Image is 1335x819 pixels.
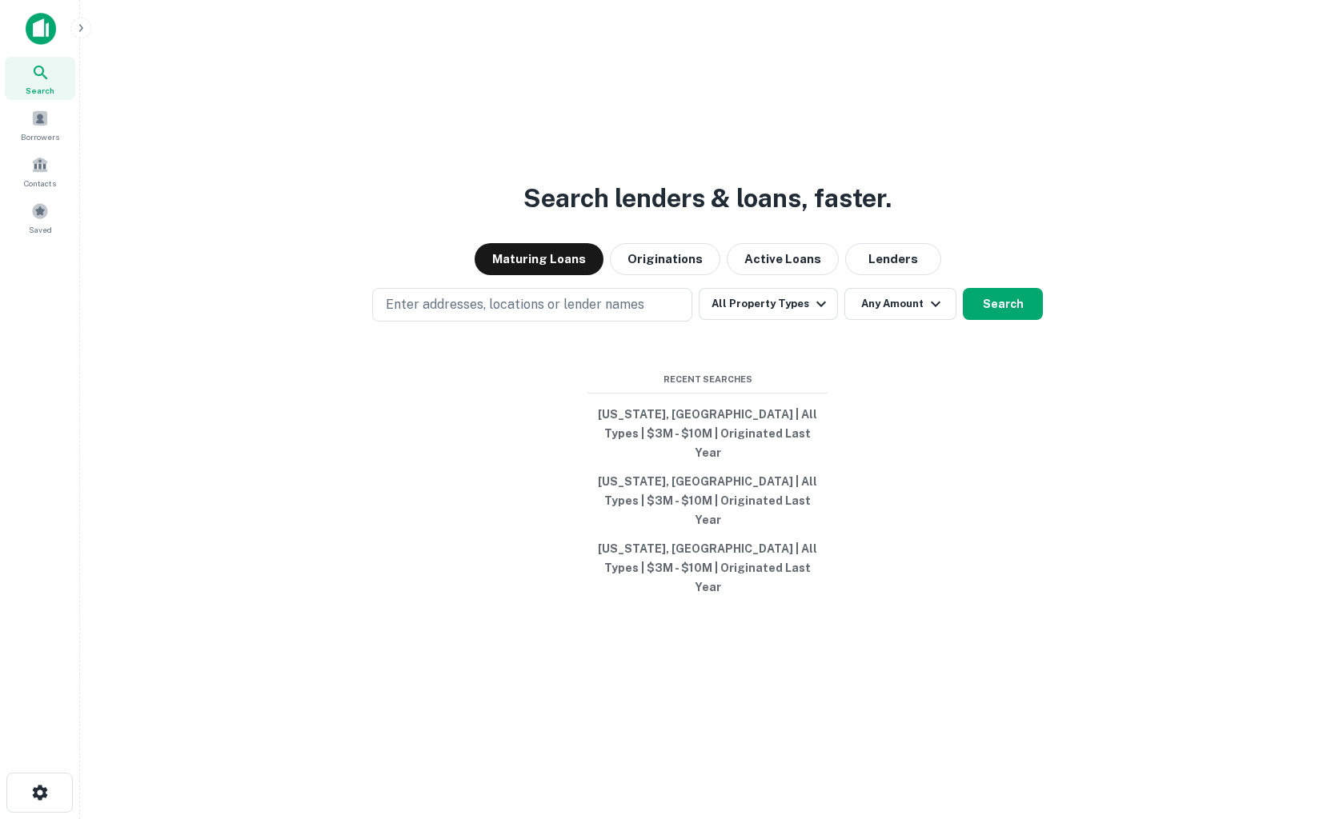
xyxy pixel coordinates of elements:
span: Borrowers [21,130,59,143]
a: Borrowers [5,103,75,146]
button: [US_STATE], [GEOGRAPHIC_DATA] | All Types | $3M - $10M | Originated Last Year [587,534,828,601]
button: Enter addresses, locations or lender names [372,288,692,322]
button: [US_STATE], [GEOGRAPHIC_DATA] | All Types | $3M - $10M | Originated Last Year [587,400,828,467]
span: Recent Searches [587,373,828,386]
button: Originations [610,243,720,275]
button: Maturing Loans [475,243,603,275]
a: Contacts [5,150,75,193]
span: Search [26,84,54,97]
img: capitalize-icon.png [26,13,56,45]
button: Any Amount [844,288,956,320]
button: Search [963,288,1043,320]
span: Contacts [24,177,56,190]
h3: Search lenders & loans, faster. [523,179,892,218]
a: Search [5,57,75,100]
button: Active Loans [727,243,839,275]
iframe: Chat Widget [1255,691,1335,768]
span: Saved [29,223,52,236]
button: [US_STATE], [GEOGRAPHIC_DATA] | All Types | $3M - $10M | Originated Last Year [587,467,828,534]
button: Lenders [845,243,941,275]
button: All Property Types [699,288,838,320]
a: Saved [5,196,75,239]
p: Enter addresses, locations or lender names [386,295,644,314]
